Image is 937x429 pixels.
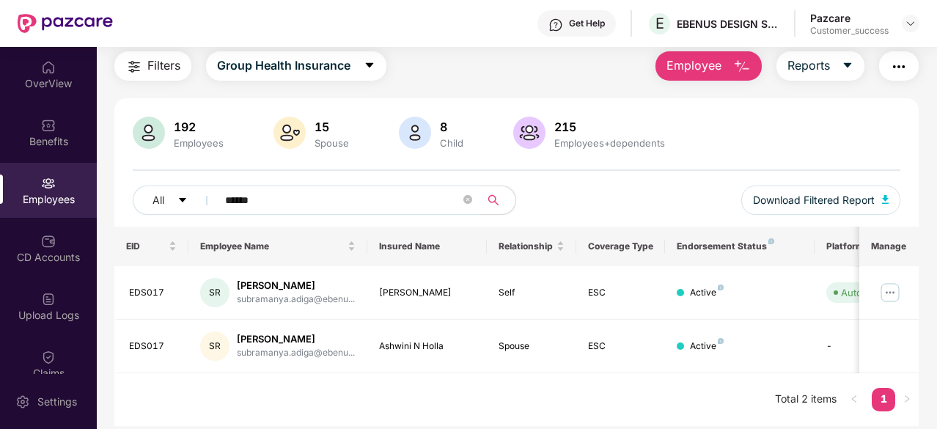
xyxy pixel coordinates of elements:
[903,395,911,403] span: right
[775,388,837,411] li: Total 2 items
[237,293,355,307] div: subramanya.adiga@ebenu...
[206,51,386,81] button: Group Health Insurancecaret-down
[655,51,762,81] button: Employee
[177,195,188,207] span: caret-down
[41,292,56,307] img: svg+xml;base64,PHN2ZyBpZD0iVXBsb2FkX0xvZ3MiIGRhdGEtbmFtZT0iVXBsb2FkIExvZ3MiIHhtbG5zPSJodHRwOi8vd3...
[768,238,774,244] img: svg+xml;base64,PHN2ZyB4bWxucz0iaHR0cDovL3d3dy53My5vcmcvMjAwMC9zdmciIHdpZHRoPSI4IiBoZWlnaHQ9IjgiIH...
[237,332,355,346] div: [PERSON_NAME]
[487,227,576,266] th: Relationship
[41,176,56,191] img: svg+xml;base64,PHN2ZyBpZD0iRW1wbG95ZWVzIiB4bWxucz0iaHR0cDovL3d3dy53My5vcmcvMjAwMC9zdmciIHdpZHRoPS...
[753,192,875,208] span: Download Filtered Report
[147,56,180,75] span: Filters
[41,60,56,75] img: svg+xml;base64,PHN2ZyBpZD0iSG9tZSIgeG1sbnM9Imh0dHA6Ly93d3cudzMub3JnLzIwMDAvc3ZnIiB3aWR0aD0iMjAiIG...
[15,395,30,409] img: svg+xml;base64,PHN2ZyBpZD0iU2V0dGluZy0yMHgyMCIgeG1sbnM9Imh0dHA6Ly93d3cudzMub3JnLzIwMDAvc3ZnIiB3aW...
[551,137,668,149] div: Employees+dependents
[217,56,350,75] span: Group Health Insurance
[872,388,895,410] a: 1
[690,286,724,300] div: Active
[273,117,306,149] img: svg+xml;base64,PHN2ZyB4bWxucz0iaHR0cDovL3d3dy53My5vcmcvMjAwMC9zdmciIHhtbG5zOnhsaW5rPSJodHRwOi8vd3...
[810,25,889,37] div: Customer_success
[463,195,472,204] span: close-circle
[237,346,355,360] div: subramanya.adiga@ebenu...
[41,234,56,249] img: svg+xml;base64,PHN2ZyBpZD0iQ0RfQWNjb3VudHMiIGRhdGEtbmFtZT0iQ0QgQWNjb3VudHMiIHhtbG5zPSJodHRwOi8vd3...
[850,395,859,403] span: left
[895,388,919,411] li: Next Page
[895,388,919,411] button: right
[171,137,227,149] div: Employees
[513,117,545,149] img: svg+xml;base64,PHN2ZyB4bWxucz0iaHR0cDovL3d3dy53My5vcmcvMjAwMC9zdmciIHhtbG5zOnhsaW5rPSJodHRwOi8vd3...
[878,281,902,304] img: manageButton
[548,18,563,32] img: svg+xml;base64,PHN2ZyBpZD0iSGVscC0zMngzMiIgeG1sbnM9Imh0dHA6Ly93d3cudzMub3JnLzIwMDAvc3ZnIiB3aWR0aD...
[133,186,222,215] button: Allcaret-down
[718,338,724,344] img: svg+xml;base64,PHN2ZyB4bWxucz0iaHR0cDovL3d3dy53My5vcmcvMjAwMC9zdmciIHdpZHRoPSI4IiBoZWlnaHQ9IjgiIH...
[890,58,908,76] img: svg+xml;base64,PHN2ZyB4bWxucz0iaHR0cDovL3d3dy53My5vcmcvMjAwMC9zdmciIHdpZHRoPSIyNCIgaGVpZ2h0PSIyNC...
[133,117,165,149] img: svg+xml;base64,PHN2ZyB4bWxucz0iaHR0cDovL3d3dy53My5vcmcvMjAwMC9zdmciIHhtbG5zOnhsaW5rPSJodHRwOi8vd3...
[842,388,866,411] li: Previous Page
[171,120,227,134] div: 192
[741,186,901,215] button: Download Filtered Report
[882,195,889,204] img: svg+xml;base64,PHN2ZyB4bWxucz0iaHR0cDovL3d3dy53My5vcmcvMjAwMC9zdmciIHhtbG5zOnhsaW5rPSJodHRwOi8vd3...
[479,194,508,206] span: search
[499,286,565,300] div: Self
[776,51,864,81] button: Reportscaret-down
[859,227,919,266] th: Manage
[733,58,751,76] img: svg+xml;base64,PHN2ZyB4bWxucz0iaHR0cDovL3d3dy53My5vcmcvMjAwMC9zdmciIHhtbG5zOnhsaW5rPSJodHRwOi8vd3...
[499,340,565,353] div: Spouse
[787,56,830,75] span: Reports
[129,340,177,353] div: EDS017
[129,286,177,300] div: EDS017
[551,120,668,134] div: 215
[666,56,721,75] span: Employee
[367,227,487,266] th: Insured Name
[905,18,916,29] img: svg+xml;base64,PHN2ZyBpZD0iRHJvcGRvd24tMzJ4MzIiIHhtbG5zPSJodHRwOi8vd3d3LnczLm9yZy8yMDAwL3N2ZyIgd2...
[655,15,664,32] span: E
[153,192,164,208] span: All
[872,388,895,411] li: 1
[588,286,654,300] div: ESC
[569,18,605,29] div: Get Help
[479,186,516,215] button: search
[237,279,355,293] div: [PERSON_NAME]
[379,286,475,300] div: [PERSON_NAME]
[126,241,166,252] span: EID
[677,17,779,31] div: EBENUS DESIGN SOLUTIONS PRIVATE LIMITED
[379,340,475,353] div: Ashwini N Holla
[200,331,229,361] div: SR
[312,137,352,149] div: Spouse
[841,285,900,300] div: Auto Verified
[41,350,56,364] img: svg+xml;base64,PHN2ZyBpZD0iQ2xhaW0iIHhtbG5zPSJodHRwOi8vd3d3LnczLm9yZy8yMDAwL3N2ZyIgd2lkdGg9IjIwIi...
[200,241,345,252] span: Employee Name
[33,395,81,409] div: Settings
[842,59,853,73] span: caret-down
[18,14,113,33] img: New Pazcare Logo
[188,227,367,266] th: Employee Name
[114,51,191,81] button: Filters
[810,11,889,25] div: Pazcare
[842,388,866,411] button: left
[41,118,56,133] img: svg+xml;base64,PHN2ZyBpZD0iQmVuZWZpdHMiIHhtbG5zPSJodHRwOi8vd3d3LnczLm9yZy8yMDAwL3N2ZyIgd2lkdGg9Ij...
[826,241,907,252] div: Platform Status
[677,241,802,252] div: Endorsement Status
[399,117,431,149] img: svg+xml;base64,PHN2ZyB4bWxucz0iaHR0cDovL3d3dy53My5vcmcvMjAwMC9zdmciIHhtbG5zOnhsaW5rPSJodHRwOi8vd3...
[437,137,466,149] div: Child
[576,227,666,266] th: Coverage Type
[312,120,352,134] div: 15
[200,278,229,307] div: SR
[690,340,724,353] div: Active
[588,340,654,353] div: ESC
[815,320,919,373] td: -
[437,120,466,134] div: 8
[499,241,554,252] span: Relationship
[463,194,472,208] span: close-circle
[718,285,724,290] img: svg+xml;base64,PHN2ZyB4bWxucz0iaHR0cDovL3d3dy53My5vcmcvMjAwMC9zdmciIHdpZHRoPSI4IiBoZWlnaHQ9IjgiIH...
[364,59,375,73] span: caret-down
[125,58,143,76] img: svg+xml;base64,PHN2ZyB4bWxucz0iaHR0cDovL3d3dy53My5vcmcvMjAwMC9zdmciIHdpZHRoPSIyNCIgaGVpZ2h0PSIyNC...
[114,227,189,266] th: EID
